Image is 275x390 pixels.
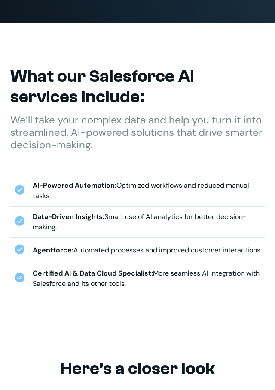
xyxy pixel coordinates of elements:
[33,212,265,232] div: Smart use of AI analytics for better decision-making.
[33,181,116,190] strong: AI-Powered Automation:
[33,180,265,201] div: Optimized workflows and reduced manual tasks.
[33,212,104,221] strong: Data-Driven Insights:
[10,66,265,107] h2: What our Salesforce AI services include:
[33,246,73,255] strong: Agentforce:
[33,268,265,289] div: More seamless AI integration with Salesforce and its other tools.
[33,269,153,278] strong: Certified AI & Data Cloud Specialist:
[10,114,265,151] div: We’ll take your complex data and help you turn it into streamlined, AI-powered solutions that dri...
[10,358,265,379] h2: Here’s a closer look
[33,245,262,255] div: Automated processes and improved customer interactions.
